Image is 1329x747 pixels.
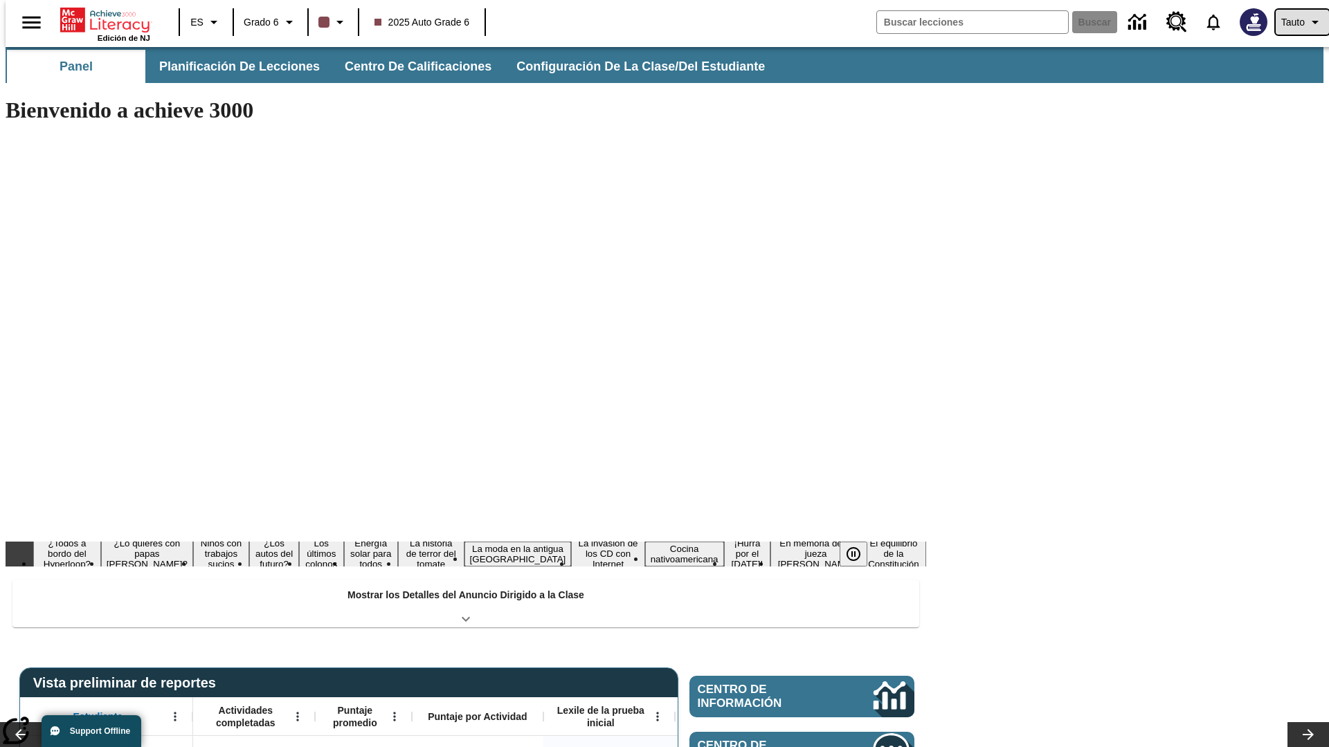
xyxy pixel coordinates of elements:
span: Estudiante [73,710,123,723]
button: Diapositiva 12 En memoria de la jueza O'Connor [770,536,860,571]
button: Grado: Grado 6, Elige un grado [238,10,303,35]
div: Pausar [840,542,881,566]
span: Vista preliminar de reportes [33,675,223,691]
span: Edición de NJ [98,34,150,42]
div: Subbarra de navegación [6,50,777,83]
button: Diapositiva 3 Niños con trabajos sucios [193,536,249,571]
button: Pausar [840,542,867,566]
button: Diapositiva 5 Los últimos colonos [299,536,343,571]
button: Abrir menú [287,706,308,727]
span: Centro de información [698,683,827,710]
button: Diapositiva 8 La moda en la antigua Roma [464,542,572,566]
button: Lenguaje: ES, Selecciona un idioma [184,10,228,35]
span: Tauto [1281,15,1305,30]
button: Abrir el menú lateral [11,2,52,43]
button: Diapositiva 10 Cocina nativoamericana [645,542,724,566]
a: Notificaciones [1195,4,1231,40]
button: Diapositiva 9 La invasión de los CD con Internet [571,536,644,571]
p: Mostrar los Detalles del Anuncio Dirigido a la Clase [347,588,584,602]
input: Buscar campo [877,11,1068,33]
button: Abrir menú [384,706,405,727]
button: Diapositiva 13 El equilibrio de la Constitución [861,536,926,571]
button: El color de la clase es café oscuro. Cambiar el color de la clase. [313,10,354,35]
a: Centro de información [689,676,914,717]
a: Centro de información [1120,3,1158,41]
button: Diapositiva 7 La historia de terror del tomate [398,536,464,571]
span: Puntaje por Actividad [428,710,527,723]
button: Diapositiva 1 ¿Todos a bordo del Hyperloop? [33,536,101,571]
span: Puntaje promedio [322,704,388,729]
span: Actividades completadas [200,704,291,729]
button: Panel [7,50,145,83]
img: Avatar [1240,8,1267,36]
button: Abrir menú [647,706,668,727]
a: Centro de recursos, Se abrirá en una pestaña nueva. [1158,3,1195,41]
div: Subbarra de navegación [6,47,1323,83]
button: Escoja un nuevo avatar [1231,4,1276,40]
div: Portada [60,5,150,42]
span: Support Offline [70,726,130,736]
div: Mostrar los Detalles del Anuncio Dirigido a la Clase [12,580,919,627]
a: Portada [60,6,150,34]
span: Lexile de la prueba inicial [550,704,651,729]
button: Centro de calificaciones [334,50,503,83]
button: Planificación de lecciones [148,50,331,83]
button: Support Offline [42,715,141,747]
span: Grado 6 [244,15,279,30]
button: Abrir menú [165,706,186,727]
button: Diapositiva 6 Energía solar para todos [344,536,398,571]
button: Diapositiva 4 ¿Los autos del futuro? [249,536,299,571]
h1: Bienvenido a achieve 3000 [6,98,926,123]
button: Configuración de la clase/del estudiante [505,50,776,83]
span: 2025 Auto Grade 6 [374,15,470,30]
button: Perfil/Configuración [1276,10,1329,35]
button: Diapositiva 11 ¡Hurra por el Día de la Constitución! [724,536,771,571]
span: ES [190,15,204,30]
button: Carrusel de lecciones, seguir [1287,722,1329,747]
button: Diapositiva 2 ¿Lo quieres con papas fritas? [101,536,193,571]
